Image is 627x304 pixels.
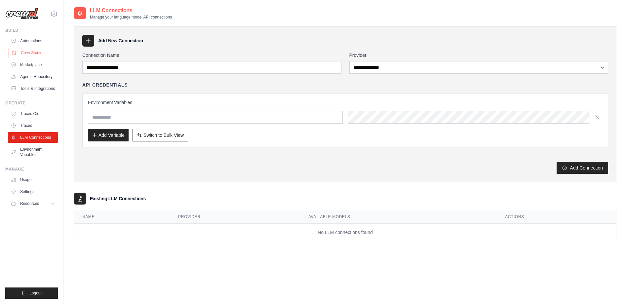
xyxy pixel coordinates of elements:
h3: Existing LLM Connections [90,195,146,202]
a: Crew Studio [9,48,59,58]
td: No LLM connections found [74,224,616,241]
button: Switch to Bulk View [133,129,188,141]
button: Logout [5,287,58,299]
a: Traces Old [8,108,58,119]
h3: Environment Variables [88,99,603,106]
div: Manage [5,167,58,172]
h3: Add New Connection [98,37,143,44]
h2: LLM Connections [90,7,172,15]
span: Resources [20,201,39,206]
span: Switch to Bulk View [143,132,184,138]
th: Provider [170,210,300,224]
a: Traces [8,120,58,131]
button: Add Variable [88,129,129,141]
p: Manage your language model API connections [90,15,172,20]
div: Operate [5,100,58,106]
button: Add Connection [557,162,608,174]
th: Name [74,210,170,224]
th: Actions [497,210,616,224]
h4: API Credentials [82,82,128,88]
a: Environment Variables [8,144,58,160]
a: LLM Connections [8,132,58,143]
label: Connection Name [82,52,341,58]
img: Logo [5,8,38,20]
a: Agents Repository [8,71,58,82]
label: Provider [349,52,608,58]
a: Automations [8,36,58,46]
a: Marketplace [8,59,58,70]
th: Available Models [300,210,497,224]
button: Resources [8,198,58,209]
a: Tools & Integrations [8,83,58,94]
span: Logout [29,290,42,296]
a: Usage [8,174,58,185]
a: Settings [8,186,58,197]
div: Build [5,28,58,33]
